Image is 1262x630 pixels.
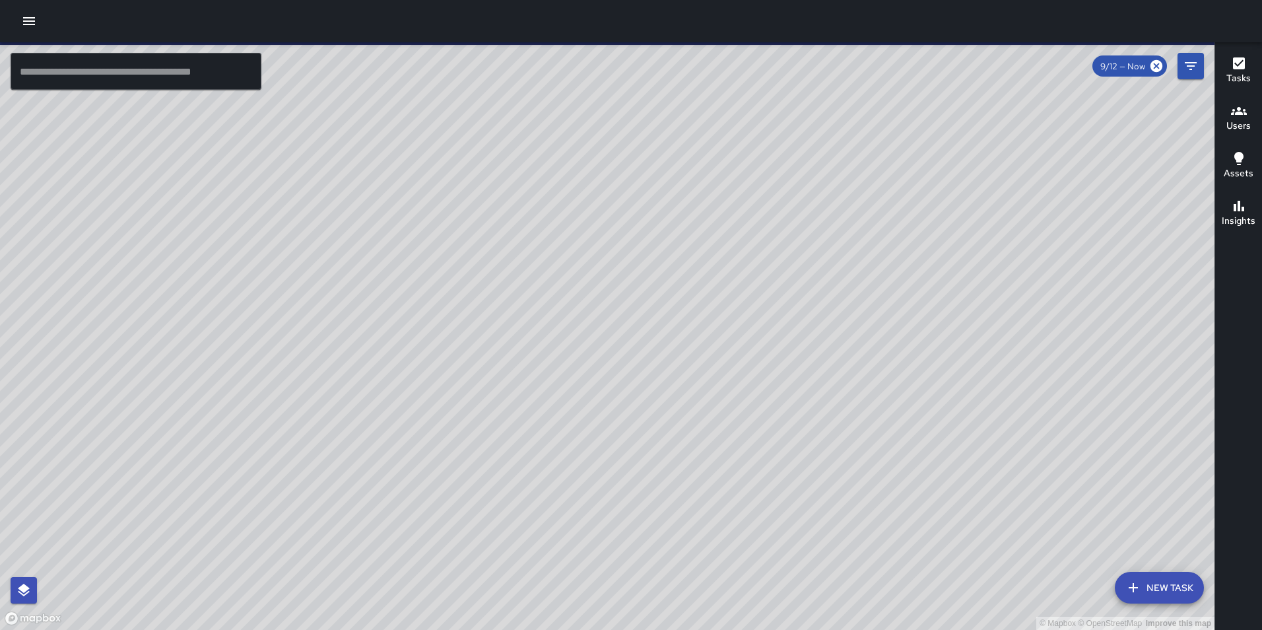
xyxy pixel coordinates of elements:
h6: Tasks [1226,71,1251,86]
div: 9/12 — Now [1092,55,1167,77]
button: Insights [1215,190,1262,238]
h6: Users [1226,119,1251,133]
span: 9/12 — Now [1092,61,1153,72]
h6: Insights [1222,214,1255,228]
button: New Task [1115,572,1204,604]
button: Users [1215,95,1262,143]
button: Tasks [1215,48,1262,95]
h6: Assets [1224,166,1253,181]
button: Assets [1215,143,1262,190]
button: Filters [1178,53,1204,79]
